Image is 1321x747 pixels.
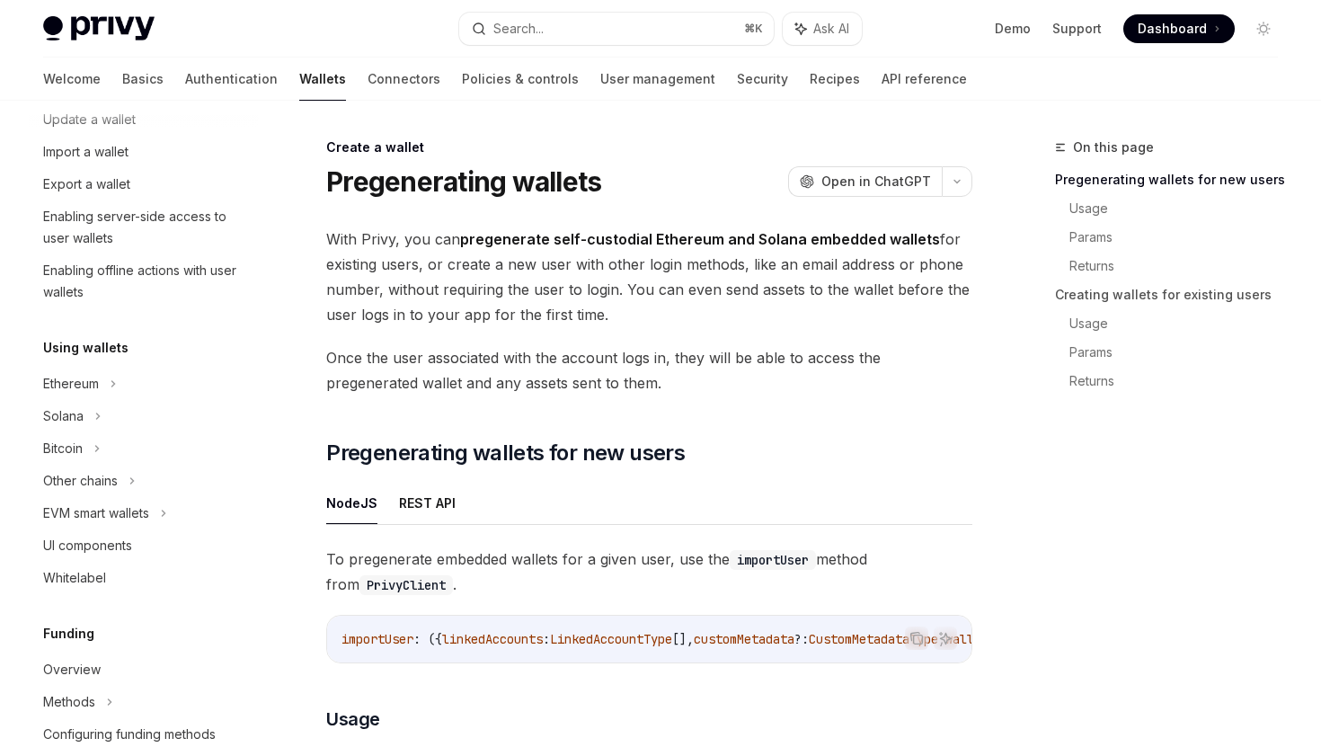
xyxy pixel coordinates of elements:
[1249,14,1278,43] button: Toggle dark mode
[43,623,94,645] h5: Funding
[399,482,456,524] button: REST API
[1069,338,1292,367] a: Params
[1073,137,1154,158] span: On this page
[813,20,849,38] span: Ask AI
[299,58,346,101] a: Wallets
[29,136,259,168] a: Import a wallet
[442,631,543,647] span: linkedAccounts
[43,405,84,427] div: Solana
[809,631,938,647] span: CustomMetadataType
[1052,20,1102,38] a: Support
[43,373,99,395] div: Ethereum
[550,631,672,647] span: LinkedAccountType
[600,58,715,101] a: User management
[810,58,860,101] a: Recipes
[794,631,809,647] span: ?:
[326,547,972,597] span: To pregenerate embedded wallets for a given user, use the method from .
[672,631,694,647] span: [],
[1055,280,1292,309] a: Creating wallets for existing users
[43,535,132,556] div: UI components
[326,439,685,467] span: Pregenerating wallets for new users
[1138,20,1207,38] span: Dashboard
[905,627,928,650] button: Copy the contents from the code block
[326,227,972,327] span: With Privy, you can for existing users, or create a new user with other login methods, like an em...
[882,58,967,101] a: API reference
[122,58,164,101] a: Basics
[43,502,149,524] div: EVM smart wallets
[1069,223,1292,252] a: Params
[326,345,972,396] span: Once the user associated with the account logs in, they will be able to access the pregenerated w...
[1069,309,1292,338] a: Usage
[359,575,453,595] code: PrivyClient
[326,707,380,732] span: Usage
[493,18,544,40] div: Search...
[43,470,118,492] div: Other chains
[459,13,773,45] button: Search...⌘K
[341,631,413,647] span: importUser
[368,58,440,101] a: Connectors
[326,165,601,198] h1: Pregenerating wallets
[1055,165,1292,194] a: Pregenerating wallets for new users
[29,200,259,254] a: Enabling server-side access to user wallets
[730,550,816,570] code: importUser
[821,173,931,191] span: Open in ChatGPT
[43,260,248,303] div: Enabling offline actions with user wallets
[185,58,278,101] a: Authentication
[43,58,101,101] a: Welcome
[43,438,83,459] div: Bitcoin
[694,631,794,647] span: customMetadata
[29,168,259,200] a: Export a wallet
[29,654,259,686] a: Overview
[413,631,442,647] span: : ({
[783,13,862,45] button: Ask AI
[788,166,942,197] button: Open in ChatGPT
[43,16,155,41] img: light logo
[43,173,130,195] div: Export a wallet
[934,627,957,650] button: Ask AI
[1069,367,1292,396] a: Returns
[326,138,972,156] div: Create a wallet
[43,659,101,680] div: Overview
[43,141,129,163] div: Import a wallet
[43,724,216,745] div: Configuring funding methods
[43,691,95,713] div: Methods
[744,22,763,36] span: ⌘ K
[737,58,788,101] a: Security
[460,230,940,248] strong: pregenerate self-custodial Ethereum and Solana embedded wallets
[43,337,129,359] h5: Using wallets
[43,567,106,589] div: Whitelabel
[43,206,248,249] div: Enabling server-side access to user wallets
[995,20,1031,38] a: Demo
[1069,252,1292,280] a: Returns
[29,529,259,562] a: UI components
[543,631,550,647] span: :
[1123,14,1235,43] a: Dashboard
[945,631,996,647] span: wallets
[326,482,377,524] button: NodeJS
[462,58,579,101] a: Policies & controls
[1069,194,1292,223] a: Usage
[29,254,259,308] a: Enabling offline actions with user wallets
[29,562,259,594] a: Whitelabel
